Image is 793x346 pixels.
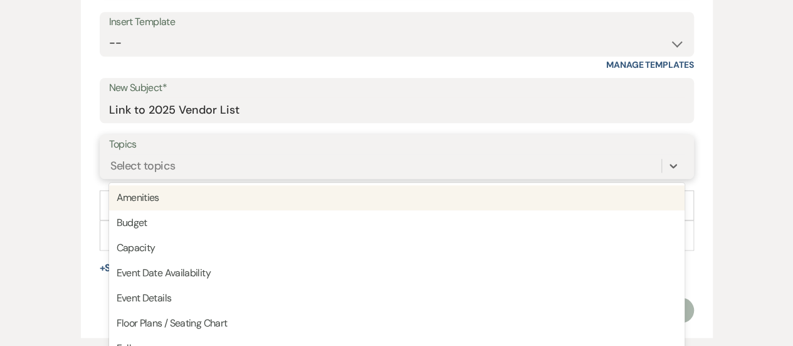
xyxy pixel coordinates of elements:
label: Topics [109,136,685,154]
div: Select topics [110,158,176,175]
div: Event Date Availability [109,261,685,286]
div: Floor Plans / Seating Chart [109,311,685,336]
a: Manage Templates [606,59,694,70]
div: Capacity [109,235,685,261]
span: + [100,263,105,273]
div: Budget [109,210,685,235]
div: Event Details [109,286,685,311]
div: Insert Template [109,13,685,31]
button: Share [100,263,147,273]
label: New Subject* [109,79,685,97]
div: Amenities [109,185,685,210]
